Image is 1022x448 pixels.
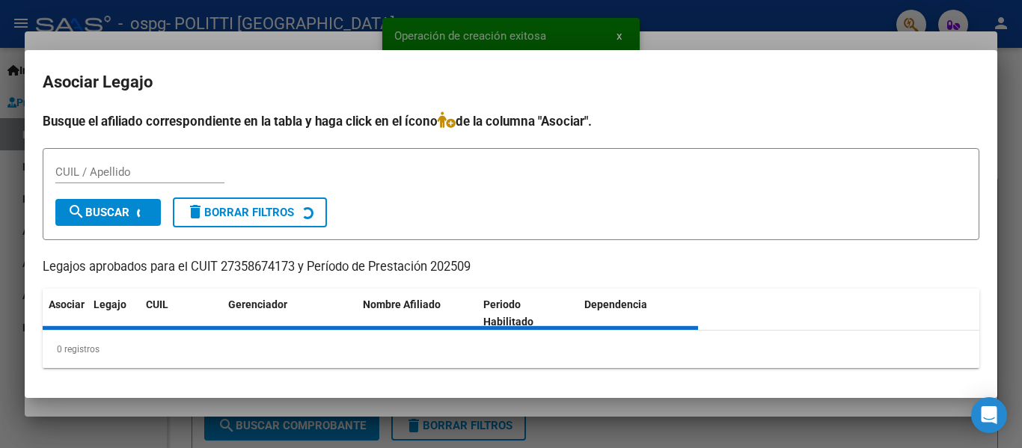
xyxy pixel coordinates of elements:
span: Borrar Filtros [186,206,294,219]
span: Gerenciador [228,298,287,310]
span: Periodo Habilitado [483,298,533,328]
button: Borrar Filtros [173,197,327,227]
span: Legajo [94,298,126,310]
span: Nombre Afiliado [363,298,441,310]
span: CUIL [146,298,168,310]
datatable-header-cell: CUIL [140,289,222,338]
span: Buscar [67,206,129,219]
datatable-header-cell: Asociar [43,289,88,338]
datatable-header-cell: Dependencia [578,289,699,338]
mat-icon: search [67,203,85,221]
p: Legajos aprobados para el CUIT 27358674173 y Período de Prestación 202509 [43,258,979,277]
mat-icon: delete [186,203,204,221]
datatable-header-cell: Periodo Habilitado [477,289,578,338]
div: 0 registros [43,331,979,368]
datatable-header-cell: Legajo [88,289,140,338]
h2: Asociar Legajo [43,68,979,96]
h4: Busque el afiliado correspondiente en la tabla y haga click en el ícono de la columna "Asociar". [43,111,979,131]
datatable-header-cell: Nombre Afiliado [357,289,477,338]
datatable-header-cell: Gerenciador [222,289,357,338]
span: Dependencia [584,298,647,310]
button: Buscar [55,199,161,226]
div: Open Intercom Messenger [971,397,1007,433]
span: Asociar [49,298,85,310]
